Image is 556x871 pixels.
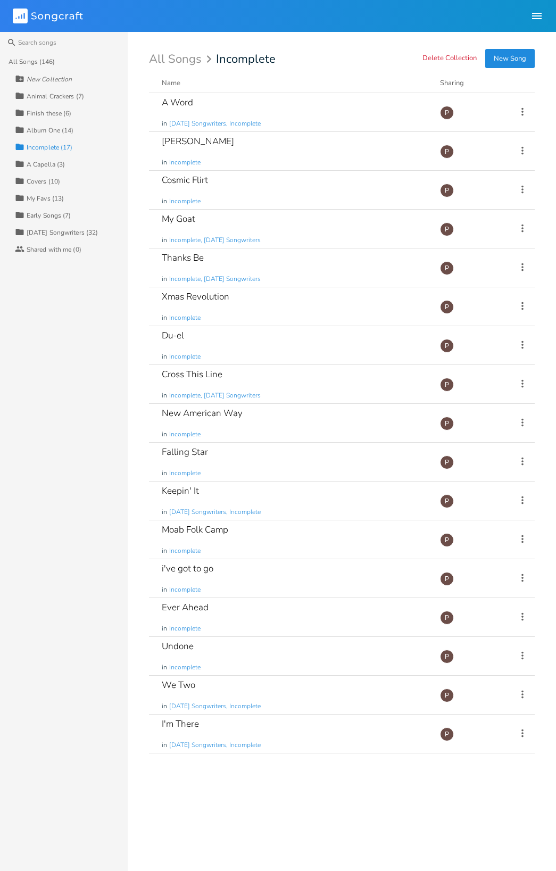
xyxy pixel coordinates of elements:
span: Incomplete [169,430,201,439]
div: Du-el [162,331,184,340]
div: Cosmic Flirt [162,176,208,185]
div: Paul H [440,300,454,314]
span: [DATE] Songwriters, Incomplete [169,702,261,711]
div: Covers (10) [27,178,60,185]
span: Incomplete, [DATE] Songwriters [169,275,261,284]
span: in [162,702,167,711]
div: Paul H [440,727,454,741]
div: Moab Folk Camp [162,525,228,534]
span: Incomplete [169,663,201,672]
div: Sharing [440,78,504,88]
div: Paul H [440,417,454,430]
div: Ever Ahead [162,603,209,612]
span: [DATE] Songwriters, Incomplete [169,741,261,750]
span: in [162,236,167,245]
span: Incomplete, [DATE] Songwriters [169,236,261,245]
div: All Songs [149,54,215,64]
div: Album One (14) [27,127,73,134]
div: All Songs (146) [9,59,55,65]
span: in [162,663,167,672]
div: Paul H [440,533,454,547]
div: Paul H [440,184,454,197]
div: My Goat [162,214,195,223]
div: Paul H [440,611,454,625]
span: in [162,624,167,633]
span: Incomplete [169,469,201,478]
div: Xmas Revolution [162,292,229,301]
span: in [162,275,167,284]
div: I'm There [162,719,199,728]
div: Paul H [440,222,454,236]
div: Paul H [440,145,454,159]
span: in [162,508,167,517]
div: Keepin' It [162,486,199,495]
div: A Capella (3) [27,161,65,168]
div: [PERSON_NAME] [162,137,234,146]
div: Animal Crackers (7) [27,93,84,99]
div: Name [162,78,180,88]
div: [DATE] Songwriters (32) [27,229,98,236]
span: in [162,313,167,322]
div: i've got to go [162,564,213,573]
span: in [162,546,167,555]
div: New Collection [27,76,72,82]
span: [DATE] Songwriters, Incomplete [169,508,261,517]
span: in [162,585,167,594]
span: in [162,430,167,439]
div: Falling Star [162,447,208,457]
div: Paul H [440,572,454,586]
span: in [162,158,167,167]
span: in [162,741,167,750]
div: Thanks Be [162,253,204,262]
div: Paul H [440,339,454,353]
div: Paul H [440,261,454,275]
div: My Favs (13) [27,195,64,202]
div: We Two [162,681,195,690]
button: New Song [485,49,535,68]
span: in [162,469,167,478]
div: Cross This Line [162,370,222,379]
div: A Word [162,98,193,107]
div: Paul H [440,378,454,392]
span: in [162,197,167,206]
span: in [162,352,167,361]
span: in [162,119,167,128]
div: Paul H [440,455,454,469]
span: Incomplete [169,352,201,361]
span: Incomplete [169,197,201,206]
div: Shared with me (0) [27,246,81,253]
span: in [162,391,167,400]
span: Incomplete [169,585,201,594]
span: Incomplete [169,158,201,167]
span: Incomplete [216,53,276,65]
span: Incomplete [169,313,201,322]
div: Paul H [440,688,454,702]
div: Incomplete (17) [27,144,73,151]
div: New American Way [162,409,243,418]
div: Finish these (6) [27,110,72,117]
span: Incomplete [169,624,201,633]
button: Name [162,78,427,88]
div: Undone [162,642,194,651]
button: Delete Collection [422,54,477,63]
div: Paul H [440,494,454,508]
span: Incomplete [169,546,201,555]
span: Incomplete, [DATE] Songwriters [169,391,261,400]
div: Paul H [440,650,454,663]
span: [DATE] Songwriters, Incomplete [169,119,261,128]
div: Early Songs (7) [27,212,71,219]
div: Paul H [440,106,454,120]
